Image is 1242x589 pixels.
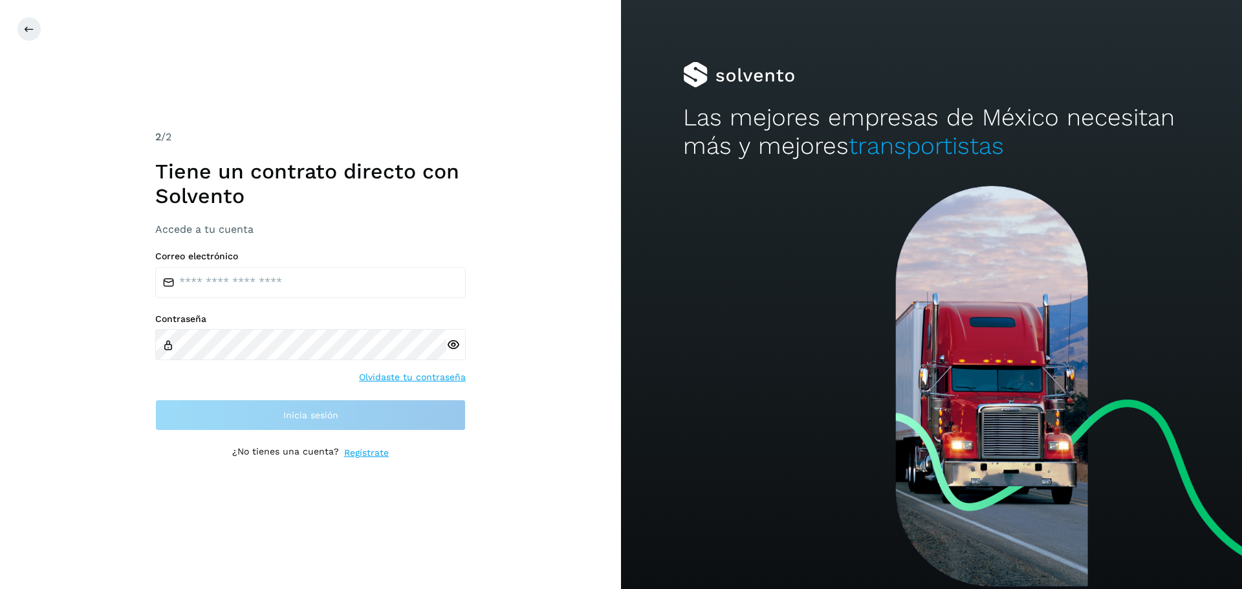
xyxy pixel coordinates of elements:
p: ¿No tienes una cuenta? [232,446,339,460]
h2: Las mejores empresas de México necesitan más y mejores [683,103,1180,161]
h3: Accede a tu cuenta [155,223,466,235]
button: Inicia sesión [155,400,466,431]
div: /2 [155,129,466,145]
a: Olvidaste tu contraseña [359,370,466,384]
span: 2 [155,131,161,143]
label: Contraseña [155,314,466,325]
h1: Tiene un contrato directo con Solvento [155,159,466,209]
a: Regístrate [344,446,389,460]
span: transportistas [849,132,1004,160]
span: Inicia sesión [283,411,338,420]
label: Correo electrónico [155,251,466,262]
